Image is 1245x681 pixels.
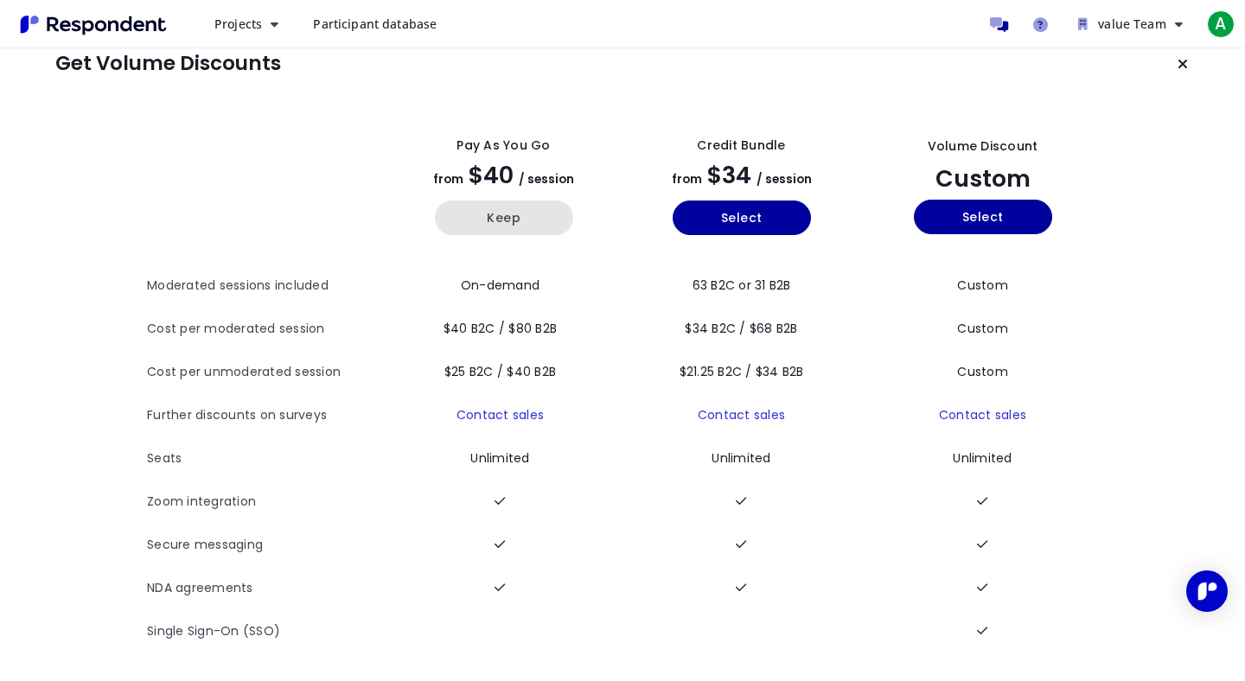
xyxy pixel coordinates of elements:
th: NDA agreements [147,567,385,610]
span: value Team [1098,16,1165,32]
button: value Team [1064,9,1197,40]
span: $40 B2C / $80 B2B [444,320,557,337]
button: Select yearly basic plan [673,200,811,235]
a: Contact sales [698,406,785,423]
h1: Get Volume Discounts [55,52,281,76]
span: from [433,171,463,188]
button: A [1203,9,1238,40]
a: Help and support [1023,7,1057,41]
span: / session [519,171,574,188]
span: Unlimited [953,449,1012,467]
span: A [1207,10,1235,38]
button: Select yearly custom_static plan [914,200,1052,234]
span: $25 B2C / $40 B2B [444,363,556,380]
a: Contact sales [939,406,1026,423]
span: Participant database [313,16,437,32]
span: from [672,171,702,188]
span: $34 [707,159,751,191]
span: Custom [957,363,1008,380]
div: Open Intercom Messenger [1186,570,1228,612]
a: Message participants [981,7,1016,41]
th: Single Sign-On (SSO) [147,610,385,653]
span: 63 B2C or 31 B2B [693,277,791,294]
th: Cost per unmoderated session [147,351,385,394]
span: On-demand [461,277,539,294]
button: Keep current yearly payg plan [435,200,573,235]
th: Moderated sessions included [147,264,385,308]
span: Custom [935,162,1031,194]
span: Custom [957,277,1008,294]
th: Seats [147,437,385,481]
th: Further discounts on surveys [147,394,385,437]
div: Pay as you go [456,137,550,155]
th: Cost per moderated session [147,308,385,351]
span: Unlimited [470,449,529,467]
span: / session [757,171,812,188]
span: Projects [214,16,262,32]
div: Credit Bundle [697,137,785,155]
a: Participant database [299,9,450,40]
span: $34 B2C / $68 B2B [685,320,797,337]
img: Respondent [14,10,173,39]
span: $40 [469,159,514,191]
span: Unlimited [712,449,770,467]
th: Secure messaging [147,524,385,567]
th: Zoom integration [147,481,385,524]
button: Keep current plan [1165,47,1200,81]
span: $21.25 B2C / $34 B2B [680,363,804,380]
span: Custom [957,320,1008,337]
button: Projects [201,9,292,40]
div: Volume Discount [928,137,1038,156]
a: Contact sales [456,406,544,423]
